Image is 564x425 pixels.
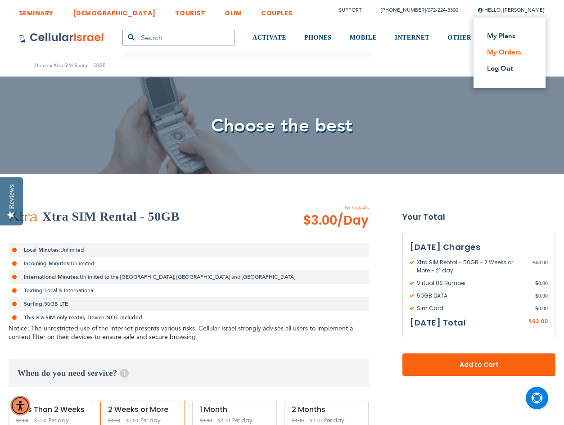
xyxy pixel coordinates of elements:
img: Cellular Israel Logo [19,32,104,43]
div: 2 Months [292,406,361,414]
span: Per day [140,416,161,425]
a: Log Out [487,64,527,73]
span: $ [535,304,538,312]
a: Support [339,7,361,14]
div: Notice: The unrestricted use of the internet presents various risks. Cellular Israel strongly adv... [9,324,369,341]
a: MOBILE [350,21,377,55]
span: As Low As [279,203,369,212]
a: My Orders [487,48,527,57]
span: $5.00 [16,417,28,424]
a: PHONES [304,21,332,55]
a: OTHER SERVICES [447,21,506,55]
a: SEMINARY [19,2,54,19]
li: / [372,4,458,17]
strong: Surfing: [24,300,44,307]
span: INTERNET [395,34,429,41]
span: MOBILE [350,34,377,41]
span: $2.10 [218,417,230,424]
span: $3.00 [292,417,304,424]
span: Hello, [PERSON_NAME]! [478,7,546,14]
img: Xtra SIM Rental - 50GB [9,211,38,222]
span: $2.10 [310,417,322,424]
li: Local & International [9,284,369,297]
input: Search [122,30,235,45]
a: [DEMOGRAPHIC_DATA] [73,2,156,19]
span: 0.00 [535,304,548,312]
strong: International Minutes: [24,273,80,280]
span: Per day [49,416,69,425]
a: INTERNET [395,21,429,55]
div: 1 Month [200,406,269,414]
span: $3.00 [303,212,369,230]
span: Sim Card [410,304,535,312]
span: Virtual US Number [410,279,535,287]
span: Add to Cart [432,360,526,370]
li: Unlimited [9,257,369,270]
strong: This is a SIM only rental, Device NOT included [24,314,142,321]
span: $3.00 [126,417,138,424]
strong: Your Total [402,210,555,224]
button: Add to Cart [402,353,555,376]
li: Unlimited [9,243,369,257]
span: $4.30 [108,417,120,424]
h2: Xtra SIM Rental - 50GB [42,208,180,226]
a: [PHONE_NUMBER] [381,7,426,14]
span: OTHER SERVICES [447,34,506,41]
span: /Day [337,212,369,230]
strong: Texting: [24,287,45,294]
span: 50GB DATA [410,292,535,300]
span: $ [535,292,538,300]
a: Home [35,62,48,69]
span: PHONES [304,34,332,41]
span: 63.00 [532,258,548,275]
strong: Local Minutes: [24,246,60,253]
a: ACTIVATE [253,21,286,55]
div: Accessibility Menu [10,396,30,416]
div: Reviews [8,184,16,209]
span: Choose the best [211,113,353,138]
h3: When do you need service? [9,359,369,387]
span: Per day [324,416,344,425]
div: Less Than 2 Weeks [16,406,86,414]
span: 63.00 [532,317,548,325]
span: ACTIVATE [253,34,286,41]
span: 0.00 [535,292,548,300]
a: COUPLES [261,2,293,19]
a: My Plans [487,32,527,41]
h3: [DATE] Charges [410,240,548,254]
span: Help [120,369,129,378]
span: Xtra SIM Rental - 50GB - 2 Weeks or More - 21 day [410,258,532,275]
a: 072-224-3300 [428,7,458,14]
span: Per day [232,416,253,425]
li: Unlimited to the [GEOGRAPHIC_DATA], [GEOGRAPHIC_DATA] and [GEOGRAPHIC_DATA] [9,270,369,284]
span: $3.50 [34,417,46,424]
strong: Incoming Minutes: [24,260,71,267]
li: Xtra SIM Rental - 50GB [48,61,106,70]
span: $3.00 [200,417,212,424]
li: 50GB LTE [9,297,369,311]
a: TOURIST [175,2,206,19]
div: 2 Weeks or More [108,406,177,414]
span: $ [532,258,536,267]
a: OLIM [225,2,242,19]
span: 0.00 [535,279,548,287]
span: $ [535,279,538,287]
h3: [DATE] Total [410,316,466,330]
span: $ [528,318,532,326]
